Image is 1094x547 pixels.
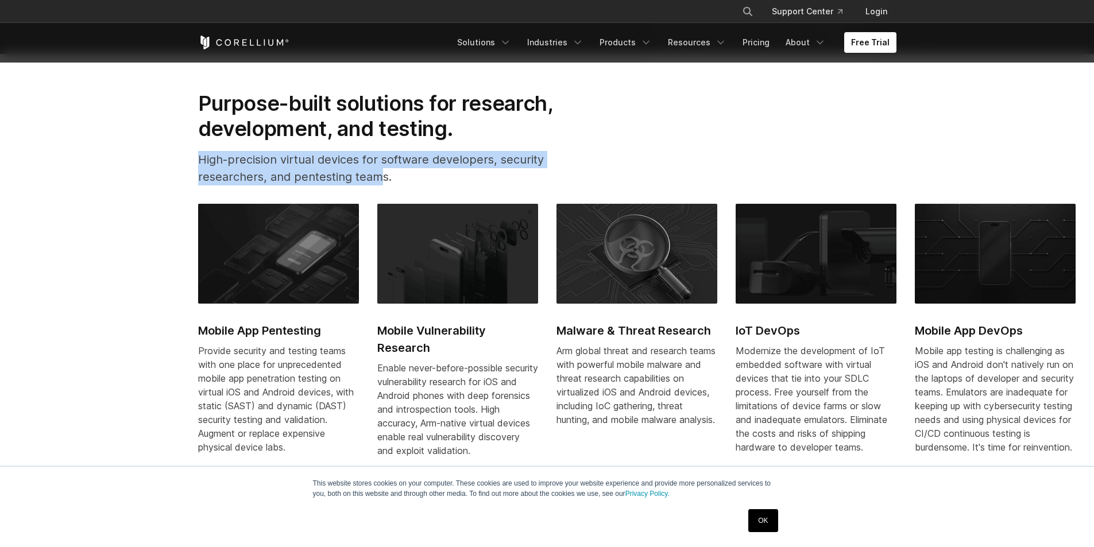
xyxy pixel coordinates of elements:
a: OK [748,509,778,532]
h2: Mobile Vulnerability Research [377,322,538,356]
button: Search [737,1,758,22]
div: Enable never-before-possible security vulnerability research for iOS and Android phones with deep... [377,361,538,457]
a: Industries [520,32,590,53]
a: Resources [661,32,733,53]
h2: IoT DevOps [736,322,896,339]
a: Privacy Policy. [625,490,670,498]
img: Mobile Vulnerability Research [377,204,538,304]
a: Support Center [763,1,852,22]
a: Products [593,32,659,53]
img: Malware & Threat Research [556,204,717,304]
h2: Mobile App Pentesting [198,322,359,339]
a: Free Trial [844,32,896,53]
div: Arm global threat and research teams with powerful mobile malware and threat research capabilitie... [556,344,717,426]
h2: Mobile App DevOps [915,322,1076,339]
a: Corellium Home [198,36,289,49]
a: Pricing [736,32,776,53]
a: Mobile Vulnerability Research Mobile Vulnerability Research Enable never-before-possible security... [377,204,538,471]
p: High-precision virtual devices for software developers, security researchers, and pentesting teams. [198,151,590,185]
a: IoT DevOps IoT DevOps Modernize the development of IoT embedded software with virtual devices tha... [736,204,896,468]
h2: Malware & Threat Research [556,322,717,339]
a: About [779,32,833,53]
div: Provide security and testing teams with one place for unprecedented mobile app penetration testin... [198,344,359,454]
img: Mobile App DevOps [915,204,1076,304]
div: Navigation Menu [728,1,896,22]
a: Malware & Threat Research Malware & Threat Research Arm global threat and research teams with pow... [556,204,717,440]
img: IoT DevOps [736,204,896,304]
a: Mobile App Pentesting Mobile App Pentesting Provide security and testing teams with one place for... [198,204,359,468]
div: Modernize the development of IoT embedded software with virtual devices that tie into your SDLC p... [736,344,896,454]
div: Navigation Menu [450,32,896,53]
h2: Purpose-built solutions for research, development, and testing. [198,91,590,142]
a: Login [856,1,896,22]
p: This website stores cookies on your computer. These cookies are used to improve your website expe... [313,478,782,499]
div: Mobile app testing is challenging as iOS and Android don't natively run on the laptops of develop... [915,344,1076,454]
img: Mobile App Pentesting [198,204,359,304]
a: Solutions [450,32,518,53]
